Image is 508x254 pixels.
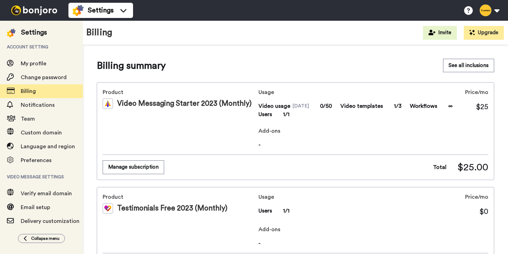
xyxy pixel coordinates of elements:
[73,5,84,16] img: settings-colored.svg
[21,61,46,66] span: My profile
[103,203,113,214] img: tm-color.svg
[21,205,50,210] span: Email setup
[31,236,59,241] span: Collapse menu
[21,102,55,108] span: Notifications
[448,102,453,110] span: ∞
[258,110,272,119] span: Users
[258,239,488,247] span: -
[103,203,256,214] div: Testimonials Free 2023 (Monthly)
[476,102,488,112] span: $25
[320,102,332,110] span: 0/50
[423,26,457,40] button: Invite
[21,191,72,196] span: Verify email domain
[8,6,60,15] img: bj-logo-header-white.svg
[258,141,488,149] span: -
[283,207,290,215] span: 1/1
[7,29,16,37] img: settings-colored.svg
[21,130,62,135] span: Custom domain
[88,6,114,15] span: Settings
[103,193,256,201] span: Product
[340,102,383,110] span: Video templates
[21,158,51,163] span: Preferences
[97,59,166,73] span: Billing summary
[21,218,79,224] span: Delivery customization
[433,163,446,171] span: Total
[103,98,256,109] div: Video Messaging Starter 2023 (Monthly)
[292,104,309,108] span: [DATE]
[258,193,290,201] span: Usage
[103,160,164,174] button: Manage subscription
[103,88,256,96] span: Product
[103,98,113,109] img: vm-color.svg
[258,102,290,110] span: Video usage
[443,59,494,72] button: See all inclusions
[410,102,437,110] span: Workflows
[18,234,65,243] button: Collapse menu
[458,160,488,174] span: $25.00
[479,207,488,217] span: $0
[86,28,112,38] h1: Billing
[258,127,488,135] span: Add-ons
[258,225,488,234] span: Add-ons
[464,26,504,40] button: Upgrade
[21,116,35,122] span: Team
[283,110,290,119] span: 1/1
[258,207,272,215] span: Users
[258,88,465,96] span: Usage
[394,102,402,110] span: 1/3
[21,88,36,94] span: Billing
[465,193,488,201] span: Price/mo
[465,88,488,96] span: Price/mo
[21,75,67,80] span: Change password
[443,59,494,73] a: See all inclusions
[21,28,47,37] div: Settings
[21,144,75,149] span: Language and region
